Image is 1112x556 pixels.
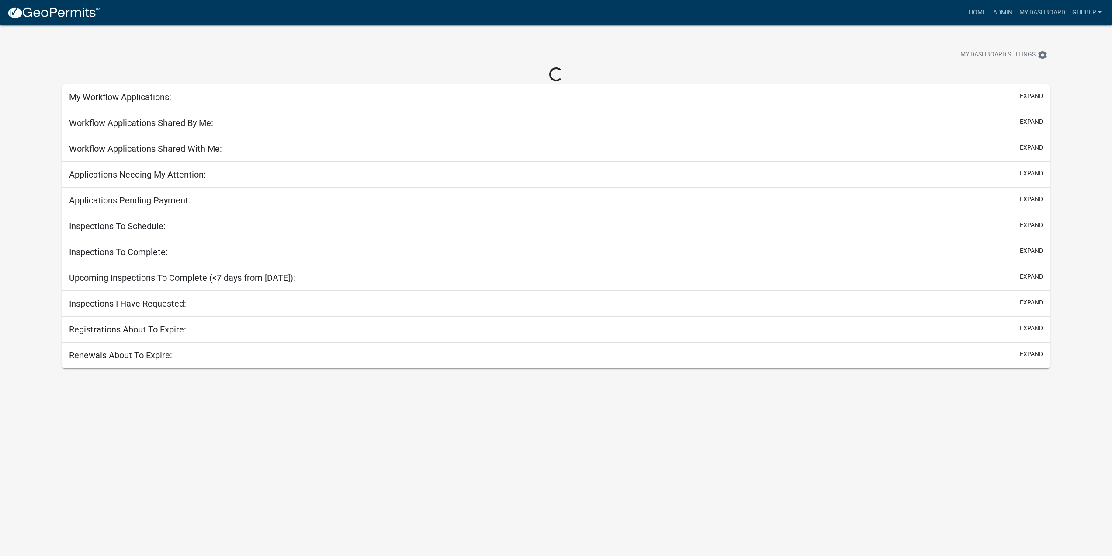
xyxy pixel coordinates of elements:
[1020,298,1043,307] button: expand
[69,350,172,360] h5: Renewals About To Expire:
[960,50,1036,60] span: My Dashboard Settings
[69,169,206,180] h5: Applications Needing My Attention:
[1020,350,1043,359] button: expand
[1020,169,1043,178] button: expand
[1020,220,1043,230] button: expand
[1016,4,1069,21] a: My Dashboard
[69,298,186,309] h5: Inspections I Have Requested:
[1020,246,1043,255] button: expand
[1020,195,1043,204] button: expand
[69,143,222,154] h5: Workflow Applications Shared With Me:
[69,273,295,283] h5: Upcoming Inspections To Complete (<7 days from [DATE]):
[69,118,213,128] h5: Workflow Applications Shared By Me:
[1020,324,1043,333] button: expand
[69,221,166,231] h5: Inspections To Schedule:
[1020,91,1043,101] button: expand
[69,324,186,335] h5: Registrations About To Expire:
[1037,50,1048,60] i: settings
[69,92,171,102] h5: My Workflow Applications:
[965,4,990,21] a: Home
[1020,117,1043,126] button: expand
[990,4,1016,21] a: Admin
[1020,143,1043,152] button: expand
[953,46,1055,63] button: My Dashboard Settingssettings
[69,195,191,206] h5: Applications Pending Payment:
[1069,4,1105,21] a: GHuber
[1020,272,1043,281] button: expand
[69,247,168,257] h5: Inspections To Complete:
